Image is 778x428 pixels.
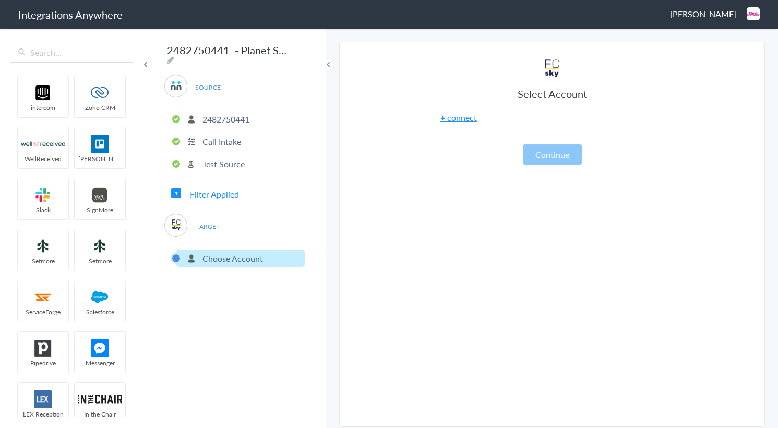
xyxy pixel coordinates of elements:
[75,308,125,316] span: Salesforce
[202,252,263,264] p: Choose Account
[21,135,65,153] img: wr-logo.svg
[170,218,183,231] img: FranConnect.png
[75,154,125,163] span: [PERSON_NAME]
[670,8,736,20] span: [PERSON_NAME]
[190,188,239,200] span: Filter Applied
[21,84,65,102] img: intercom-logo.svg
[188,80,228,94] span: SOURCE
[18,205,68,214] span: Slack
[18,256,68,265] span: Setmore
[78,135,122,153] img: trello.png
[18,410,68,419] span: LEX Reception
[75,359,125,368] span: Messenger
[18,7,123,22] h1: Integrations Anywhere
[18,359,68,368] span: Pipedrive
[18,154,68,163] span: WellReceived
[542,58,562,79] img: FranConnect.png
[75,205,125,214] span: SignMore
[78,339,122,357] img: FBM.png
[523,144,582,165] button: Continue
[422,87,683,101] h3: Select Account
[75,103,125,112] span: Zoho CRM
[10,43,133,63] input: Search...
[75,256,125,265] span: Setmore
[78,288,122,306] img: salesforce-logo.svg
[202,136,241,148] p: Call Intake
[440,112,477,124] a: + connect
[18,103,68,112] span: intercom
[202,113,249,125] p: 2482750441
[78,237,122,255] img: setmoreNew.jpg
[78,186,122,204] img: signmore-logo.png
[78,390,122,408] img: inch-logo.svg
[202,158,245,170] p: Test Source
[78,84,122,102] img: zoho-logo.svg
[21,186,65,204] img: slack-logo.svg
[21,237,65,255] img: setmoreNew.jpg
[170,79,183,92] img: answerconnect-logo.svg
[21,390,65,408] img: lex-app-logo.svg
[188,219,228,234] span: TARGET
[747,7,760,20] img: 42bf361a-08d4-416b-8073-2fce07ec186a.png
[21,288,65,306] img: serviceforge-icon.png
[21,339,65,357] img: pipedrive.png
[75,410,125,419] span: In the Chair
[18,308,68,316] span: ServiceForge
